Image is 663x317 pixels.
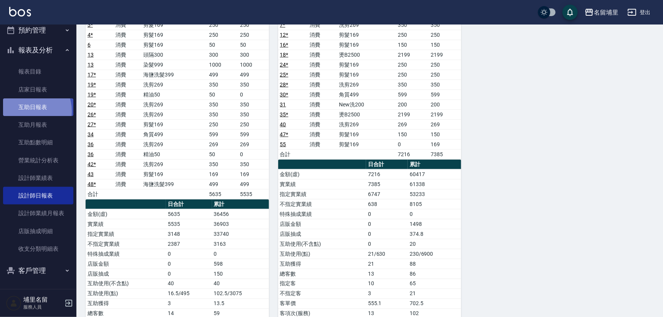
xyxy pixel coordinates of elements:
td: 剪髮169 [337,70,396,80]
td: 65 [408,279,461,289]
button: 名留埔里 [582,5,621,20]
a: 43 [88,171,94,177]
td: 剪髮169 [337,129,396,139]
td: 消費 [308,109,337,119]
td: 599 [396,90,429,100]
td: 7385 [429,149,461,159]
td: 消費 [113,169,141,179]
td: 5635 [207,189,238,199]
td: 2199 [396,109,429,119]
td: 指定客 [278,279,366,289]
td: 合計 [278,149,308,159]
td: 0 [396,139,429,149]
td: 250 [207,20,238,30]
td: 3 [366,289,408,299]
td: 特殊抽成業績 [86,249,166,259]
td: 互助獲得 [278,259,366,269]
td: 250 [207,30,238,40]
td: 指定實業績 [278,189,366,199]
td: 角質499 [337,90,396,100]
table: a dense table [278,10,462,160]
td: 36903 [212,219,269,229]
a: 13 [88,52,94,58]
a: 6 [88,42,91,48]
td: 555.1 [366,299,408,309]
td: 0 [366,219,408,229]
td: 40 [166,279,212,289]
button: 登出 [624,5,654,20]
td: 互助使用(點) [278,249,366,259]
td: 消費 [308,80,337,90]
img: Person [6,296,21,311]
td: 互助使用(點) [86,289,166,299]
a: 40 [280,121,286,127]
td: 合計 [86,189,113,199]
td: 21/630 [366,249,408,259]
td: 499 [238,179,269,189]
td: 150 [429,129,461,139]
td: 燙B2500 [337,109,396,119]
td: 250 [238,30,269,40]
td: 21 [366,259,408,269]
td: 消費 [113,80,141,90]
td: 702.5 [408,299,461,309]
td: 269 [429,119,461,129]
td: 10 [366,279,408,289]
a: 店家日報表 [3,81,73,98]
a: 收支分類明細表 [3,240,73,258]
td: 60417 [408,169,461,179]
td: 3163 [212,239,269,249]
td: 13 [366,269,408,279]
h5: 埔里名留 [23,296,62,304]
td: 互助獲得 [86,299,166,309]
td: 店販抽成 [278,229,366,239]
td: 350 [429,20,461,30]
a: 13 [88,62,94,68]
td: 消費 [308,90,337,100]
a: 互助日報表 [3,98,73,116]
a: 31 [280,101,286,108]
td: 3148 [166,229,212,239]
th: 累計 [408,160,461,170]
td: 1498 [408,219,461,229]
img: Logo [9,7,31,16]
td: 250 [396,60,429,70]
a: 設計師業績月報表 [3,204,73,222]
td: 40 [212,279,269,289]
td: 角質499 [141,129,207,139]
td: 374.8 [408,229,461,239]
td: 剪髮169 [141,40,207,50]
td: 50 [207,90,238,100]
td: 3 [166,299,212,309]
td: 消費 [308,139,337,149]
td: 350 [207,159,238,169]
td: New洗200 [337,100,396,109]
td: 250 [238,119,269,129]
a: 36 [88,141,94,147]
td: 638 [366,199,408,209]
td: 7216 [396,149,429,159]
a: 設計師業績表 [3,169,73,187]
td: 2199 [429,50,461,60]
td: 實業績 [86,219,166,229]
td: 33740 [212,229,269,239]
td: 230/6900 [408,249,461,259]
td: 剪髮169 [141,30,207,40]
td: 499 [207,70,238,80]
td: 250 [429,30,461,40]
td: 88 [408,259,461,269]
td: 染髮999 [141,60,207,70]
td: 5535 [166,219,212,229]
td: 洗剪269 [141,159,207,169]
td: 消費 [113,109,141,119]
td: 250 [429,70,461,80]
td: 20 [408,239,461,249]
td: 7385 [366,179,408,189]
td: 消費 [113,50,141,60]
td: 總客數 [278,269,366,279]
td: 599 [207,129,238,139]
a: 55 [280,141,286,147]
td: 剪髮169 [141,20,207,30]
td: 消費 [113,60,141,70]
td: 消費 [113,90,141,100]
